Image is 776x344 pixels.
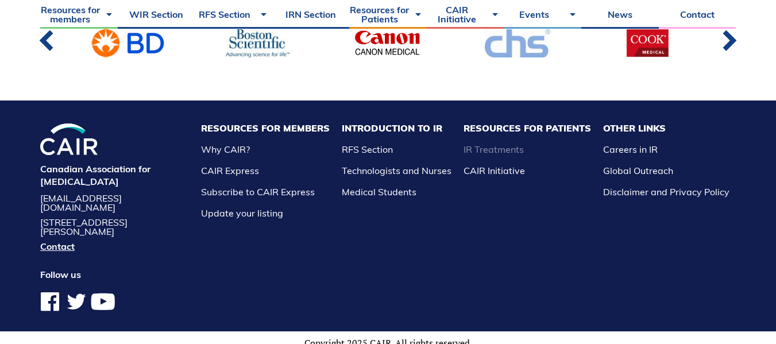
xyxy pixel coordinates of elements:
a: Technologists and Nurses [342,165,451,176]
address: [STREET_ADDRESS][PERSON_NAME] [40,218,189,236]
a: Careers in IR [603,144,658,155]
a: Subscribe to CAIR Express [201,186,315,198]
a: RFS Section [342,144,393,155]
a: [EMAIL_ADDRESS][DOMAIN_NAME] [40,194,189,212]
h4: Canadian Association for [MEDICAL_DATA] [40,163,189,188]
a: Contact [40,242,189,251]
a: Global Outreach [603,165,673,176]
img: CIRA [40,123,98,155]
a: Disclaimer and Privacy Policy [603,186,729,198]
a: IR Treatments [464,144,524,155]
a: CAIR Initiative [464,165,525,176]
a: Why CAIR? [201,144,250,155]
a: Update your listing [201,207,283,219]
h4: Follow us [40,268,189,281]
a: Medical Students [342,186,416,198]
a: CAIR Express [201,165,259,176]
